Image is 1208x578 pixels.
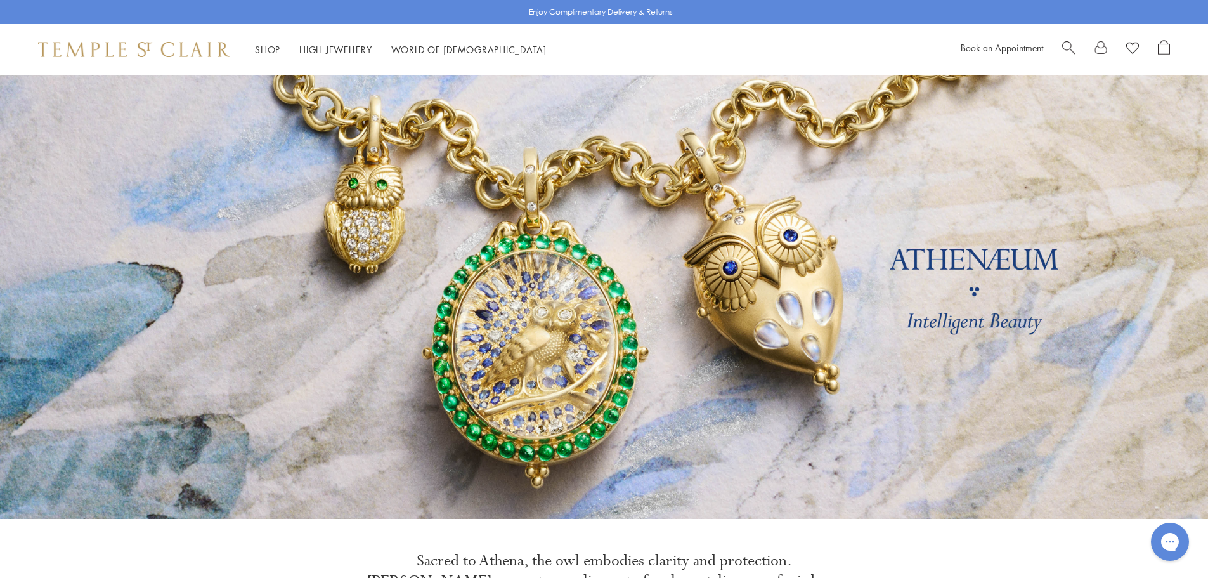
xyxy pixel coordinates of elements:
a: High JewelleryHigh Jewellery [299,43,372,56]
nav: Main navigation [255,42,547,58]
p: Enjoy Complimentary Delivery & Returns [529,6,673,18]
a: Search [1062,40,1075,59]
a: World of [DEMOGRAPHIC_DATA]World of [DEMOGRAPHIC_DATA] [391,43,547,56]
iframe: Gorgias live chat messenger [1145,518,1195,565]
img: Temple St. Clair [38,42,230,57]
a: View Wishlist [1126,40,1139,59]
a: Book an Appointment [961,41,1043,54]
a: ShopShop [255,43,280,56]
a: Open Shopping Bag [1158,40,1170,59]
